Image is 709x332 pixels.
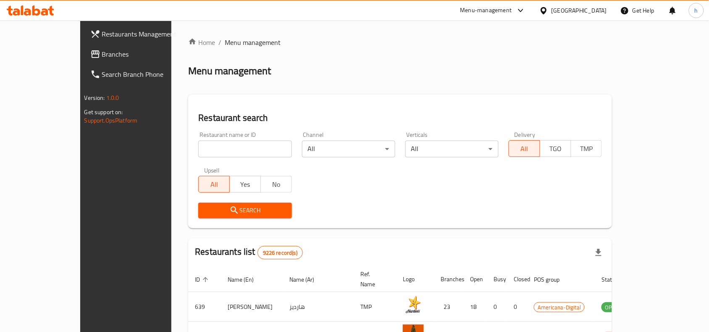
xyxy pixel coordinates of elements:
span: Search [205,205,285,216]
a: Restaurants Management [84,24,199,44]
td: 639 [188,292,221,322]
span: POS group [534,274,570,285]
span: All [512,143,537,155]
td: TMP [354,292,396,322]
th: Busy [487,267,507,292]
label: Delivery [515,132,536,138]
span: OPEN [601,303,622,312]
button: All [509,140,540,157]
td: 0 [487,292,507,322]
span: ID [195,274,211,285]
span: h [695,6,698,15]
a: Home [188,37,215,47]
div: OPEN [601,302,622,312]
label: Upsell [204,167,220,173]
button: TGO [540,140,571,157]
span: No [264,178,289,191]
th: Branches [434,267,463,292]
button: All [198,176,230,193]
button: TMP [571,140,602,157]
th: Open [463,267,487,292]
div: [GEOGRAPHIC_DATA] [551,6,607,15]
h2: Menu management [188,64,271,78]
span: Yes [233,178,257,191]
td: هارديز [283,292,354,322]
span: Branches [102,49,192,59]
span: Status [601,274,629,285]
div: Total records count [257,246,303,259]
span: Name (Ar) [289,274,325,285]
div: Export file [588,243,609,263]
span: Americana-Digital [534,303,584,312]
span: Get support on: [84,107,123,118]
span: TGO [544,143,568,155]
div: Menu-management [460,5,512,16]
td: [PERSON_NAME] [221,292,283,322]
span: TMP [575,143,599,155]
span: Menu management [225,37,281,47]
h2: Restaurants list [195,246,303,259]
a: Branches [84,44,199,64]
span: Search Branch Phone [102,69,192,79]
span: All [202,178,226,191]
li: / [218,37,221,47]
nav: breadcrumb [188,37,612,47]
div: All [302,141,395,157]
button: No [260,176,292,193]
button: Search [198,203,291,218]
span: Ref. Name [360,269,386,289]
a: Support.OpsPlatform [84,115,138,126]
img: Hardee's [403,295,424,316]
th: Closed [507,267,527,292]
a: Search Branch Phone [84,64,199,84]
button: Yes [229,176,261,193]
span: 9226 record(s) [258,249,302,257]
span: Name (En) [228,274,265,285]
span: Version: [84,92,105,103]
span: 1.0.0 [106,92,119,103]
td: 18 [463,292,487,322]
td: 0 [507,292,527,322]
th: Logo [396,267,434,292]
td: 23 [434,292,463,322]
div: All [405,141,499,157]
h2: Restaurant search [198,112,602,124]
span: Restaurants Management [102,29,192,39]
input: Search for restaurant name or ID.. [198,141,291,157]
